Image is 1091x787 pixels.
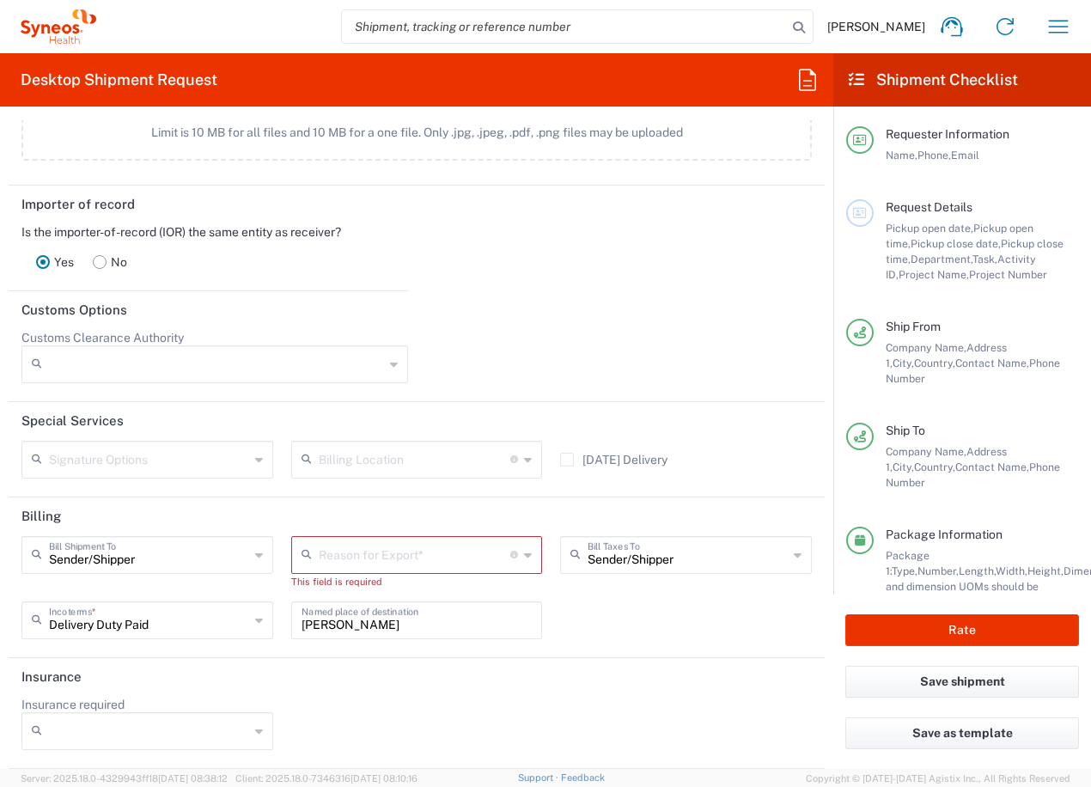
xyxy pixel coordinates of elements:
[21,196,135,213] h2: Importer of record
[849,70,1018,90] h2: Shipment Checklist
[235,773,418,784] span: Client: 2025.18.0-7346316
[914,461,955,473] span: Country,
[21,508,61,525] h2: Billing
[291,574,543,589] div: This field is required
[886,127,1009,141] span: Requester Information
[893,357,914,369] span: City,
[342,10,787,43] input: Shipment, tracking or reference number
[21,224,395,240] div: Is the importer-of-record (IOR) the same entity as receiver?
[59,124,774,142] span: Limit is 10 MB for all files and 10 MB for a one file. Only .jpg, .jpeg, .pdf, .png files may be ...
[845,614,1079,646] button: Rate
[158,773,228,784] span: [DATE] 08:38:12
[996,564,1027,577] span: Width,
[27,245,83,279] label: Yes
[350,773,418,784] span: [DATE] 08:10:16
[561,772,605,783] a: Feedback
[886,200,972,214] span: Request Details
[806,771,1070,786] span: Copyright © [DATE]-[DATE] Agistix Inc., All Rights Reserved
[911,237,1001,250] span: Pickup close date,
[21,412,124,430] h2: Special Services
[917,564,959,577] span: Number,
[914,357,955,369] span: Country,
[21,302,127,319] h2: Customs Options
[560,453,667,467] label: [DATE] Delivery
[83,245,137,279] label: No
[21,330,184,345] label: Customs Clearance Authority
[899,268,969,281] span: Project Name,
[518,772,561,783] a: Support
[886,528,1003,541] span: Package Information
[892,564,917,577] span: Type,
[845,717,1079,749] button: Save as template
[886,320,941,333] span: Ship From
[886,222,973,235] span: Pickup open date,
[917,149,951,162] span: Phone,
[911,253,972,265] span: Department,
[955,357,1029,369] span: Contact Name,
[893,461,914,473] span: City,
[951,149,979,162] span: Email
[969,268,1047,281] span: Project Number
[886,445,966,458] span: Company Name,
[886,149,917,162] span: Name,
[886,549,929,577] span: Package 1:
[21,70,217,90] h2: Desktop Shipment Request
[21,668,82,686] h2: Insurance
[955,461,1029,473] span: Contact Name,
[886,341,966,354] span: Company Name,
[1027,564,1064,577] span: Height,
[886,424,925,437] span: Ship To
[21,773,228,784] span: Server: 2025.18.0-4329943ff18
[827,19,925,34] span: [PERSON_NAME]
[972,253,997,265] span: Task,
[959,564,996,577] span: Length,
[845,666,1079,698] button: Save shipment
[21,697,125,712] label: Insurance required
